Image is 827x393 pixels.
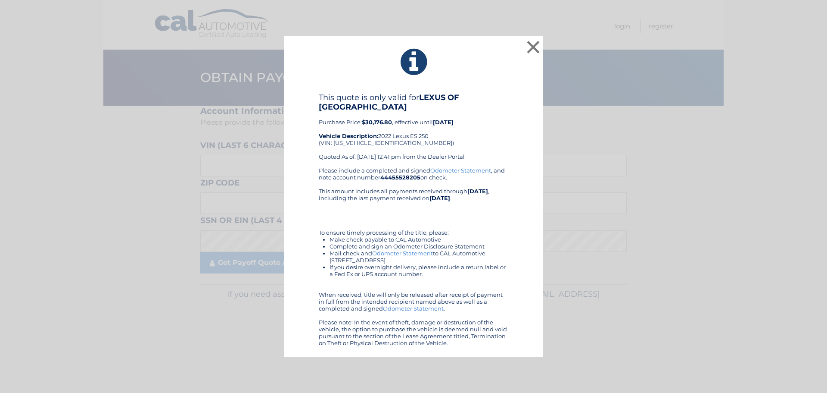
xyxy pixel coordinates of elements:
li: Mail check and to CAL Automotive, [STREET_ADDRESS] [330,250,508,264]
b: LEXUS OF [GEOGRAPHIC_DATA] [319,93,459,112]
button: × [525,38,542,56]
li: If you desire overnight delivery, please include a return label or a Fed Ex or UPS account number. [330,264,508,277]
b: $30,176.80 [362,119,392,126]
a: Odometer Statement [372,250,433,257]
a: Odometer Statement [430,167,491,174]
div: Purchase Price: , effective until 2022 Lexus ES 250 (VIN: [US_VEHICLE_IDENTIFICATION_NUMBER]) Quo... [319,93,508,167]
div: Please include a completed and signed , and note account number on check. This amount includes al... [319,167,508,346]
a: Odometer Statement [383,305,444,312]
li: Complete and sign an Odometer Disclosure Statement [330,243,508,250]
b: 44455528205 [380,174,420,181]
strong: Vehicle Description: [319,132,378,139]
h4: This quote is only valid for [319,93,508,112]
b: [DATE] [429,195,450,201]
li: Make check payable to CAL Automotive [330,236,508,243]
b: [DATE] [433,119,454,126]
b: [DATE] [467,188,488,195]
